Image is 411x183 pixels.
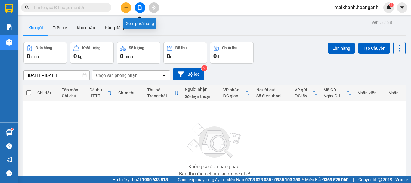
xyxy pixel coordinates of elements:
th: Toggle SortBy [320,85,354,101]
div: ĐC lấy [295,93,313,98]
span: Miền Bắc [305,176,348,183]
span: copyright [378,178,382,182]
div: HTTT [89,93,107,98]
sup: 1 [389,3,394,7]
svg: open [162,73,166,78]
span: notification [6,157,12,162]
span: ⚪️ [302,178,304,181]
strong: 0369 525 060 [323,177,348,182]
div: Đơn hàng [36,46,52,50]
span: đơn [31,54,39,59]
span: 0 [73,52,77,60]
button: Trên xe [48,21,72,35]
button: Kho gửi [23,21,48,35]
strong: 1900 633 818 [142,177,168,182]
img: svg+xml;base64,PHN2ZyBjbGFzcz0ibGlzdC1wbHVnX19zdmciIHhtbG5zPSJodHRwOi8vd3d3LnczLm9yZy8yMDAwL3N2Zy... [184,120,245,162]
div: Thu hộ [147,87,174,92]
div: ĐC giao [223,93,246,98]
span: Cung cấp máy in - giấy in: [178,176,225,183]
span: 1 [390,3,392,7]
span: món [125,54,133,59]
div: Chưa thu [222,46,237,50]
span: Miền Nam [226,176,300,183]
span: question-circle [6,143,12,149]
span: | [353,176,354,183]
span: search [25,5,29,10]
div: VP [PERSON_NAME] [57,5,126,20]
img: warehouse-icon [6,129,12,136]
div: ver 1.8.138 [372,19,392,26]
button: Đã thu0đ [163,42,207,64]
th: Toggle SortBy [220,85,254,101]
div: HỒNG [5,19,53,26]
strong: 0708 023 035 - 0935 103 250 [245,177,300,182]
div: Trạng thái [147,93,174,98]
div: Mã GD [323,87,347,92]
input: Tìm tên, số ĐT hoặc mã đơn [33,4,104,11]
sup: 1 [11,128,13,130]
button: Đơn hàng0đơn [23,42,67,64]
sup: 2 [201,65,207,71]
div: Đã thu [175,46,187,50]
div: Số lượng [129,46,144,50]
div: Bạn thử điều chỉnh lại bộ lọc nhé! [179,172,250,176]
button: plus [121,2,131,13]
button: file-add [135,2,145,13]
span: kg [78,54,82,59]
span: aim [152,5,156,10]
span: DĐ: [57,35,66,42]
span: plus [124,5,128,10]
th: Toggle SortBy [292,85,320,101]
div: Ghi chú [62,93,83,98]
span: 0 [213,52,217,60]
span: message [6,170,12,176]
div: Khối lượng [82,46,100,50]
span: [PERSON_NAME] [57,42,126,52]
div: Người gửi [256,87,289,92]
button: Lên hàng [328,43,355,54]
div: Chưa thu [118,90,141,95]
div: Ngày ĐH [323,93,347,98]
span: 0 [27,52,30,60]
span: đ [170,54,172,59]
div: Nhãn [388,90,402,95]
div: Người nhận [185,87,217,92]
span: Gửi: [5,5,14,11]
span: | [172,176,173,183]
div: Nhân viên [357,90,382,95]
img: logo-vxr [5,4,13,13]
div: 0903804969 [5,26,53,34]
button: caret-down [397,2,407,13]
div: Đã thu [89,87,107,92]
div: Số điện thoại [256,93,289,98]
div: BẢO [57,20,126,27]
div: Chi tiết [37,90,56,95]
span: maikhanh.hoanganh [329,4,383,11]
div: Chọn văn phòng nhận [96,72,138,78]
button: Chưa thu0đ [210,42,254,64]
img: icon-new-feature [386,5,391,10]
div: Số điện thoại [185,94,217,99]
button: Hàng đã giao [100,21,135,35]
div: Không có đơn hàng nào. [188,164,241,169]
img: warehouse-icon [6,39,12,46]
button: Số lượng0món [117,42,160,64]
div: VP gửi [295,87,313,92]
span: Nhận: [57,6,72,12]
th: Toggle SortBy [86,85,115,101]
input: Select a date range. [24,71,89,80]
button: Tạo Chuyến [358,43,390,54]
span: caret-down [400,5,405,10]
button: Bộ lọc [173,68,204,80]
span: đ [217,54,219,59]
img: solution-icon [6,24,12,30]
button: aim [149,2,159,13]
span: 0 [167,52,170,60]
span: file-add [138,5,142,10]
div: Tên món [62,87,83,92]
div: 0358241582 [57,27,126,35]
span: Hỗ trợ kỹ thuật: [113,176,168,183]
button: Kho nhận [72,21,100,35]
th: Toggle SortBy [144,85,182,101]
button: Khối lượng0kg [70,42,114,64]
